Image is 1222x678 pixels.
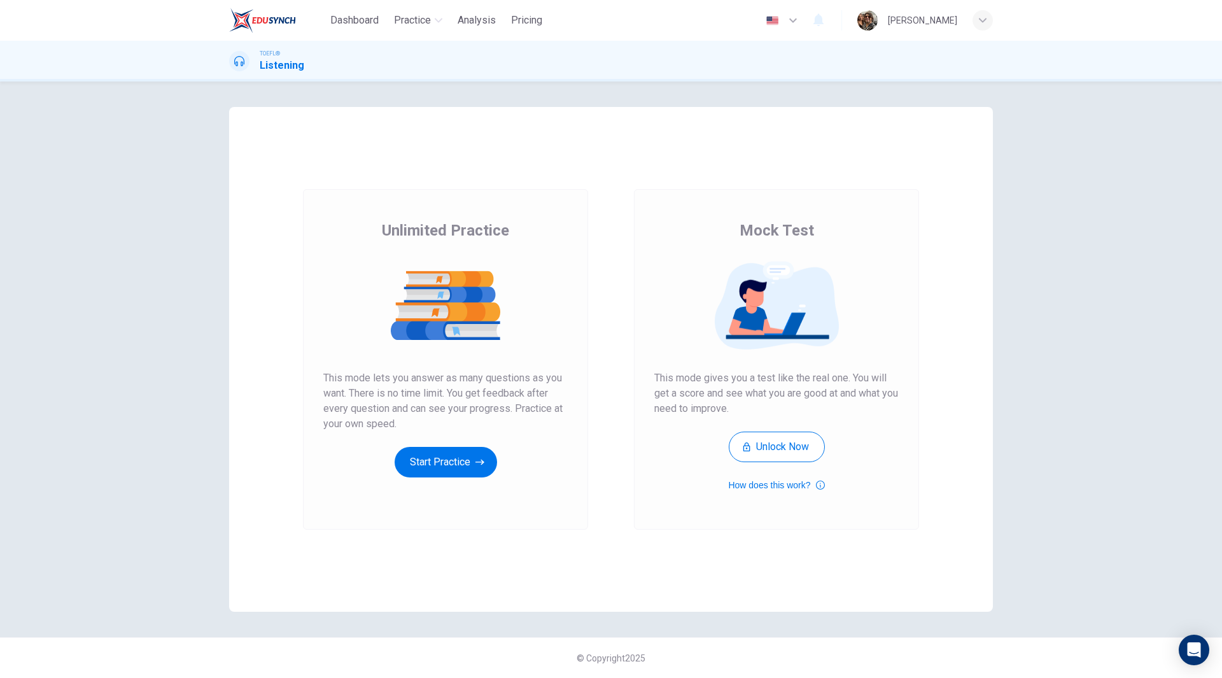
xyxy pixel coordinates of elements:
[325,9,384,32] button: Dashboard
[260,58,304,73] h1: Listening
[382,220,509,241] span: Unlimited Practice
[260,49,280,58] span: TOEFL®
[458,13,496,28] span: Analysis
[740,220,814,241] span: Mock Test
[330,13,379,28] span: Dashboard
[654,371,899,416] span: This mode gives you a test like the real one. You will get a score and see what you are good at a...
[394,13,431,28] span: Practice
[395,447,497,477] button: Start Practice
[888,13,957,28] div: [PERSON_NAME]
[229,8,296,33] img: EduSynch logo
[577,653,645,663] span: © Copyright 2025
[453,9,501,32] button: Analysis
[764,16,780,25] img: en
[857,10,878,31] img: Profile picture
[389,9,447,32] button: Practice
[728,477,824,493] button: How does this work?
[1179,635,1209,665] div: Open Intercom Messenger
[729,432,825,462] button: Unlock Now
[229,8,325,33] a: EduSynch logo
[323,371,568,432] span: This mode lets you answer as many questions as you want. There is no time limit. You get feedback...
[506,9,547,32] button: Pricing
[511,13,542,28] span: Pricing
